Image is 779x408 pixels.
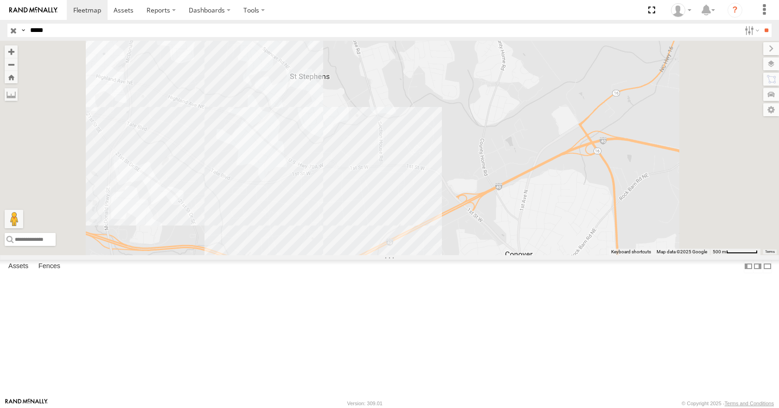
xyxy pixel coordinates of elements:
label: Assets [4,260,33,273]
label: Search Query [19,24,27,37]
img: rand-logo.svg [9,7,57,13]
label: Fences [34,260,65,273]
a: Visit our Website [5,399,48,408]
span: 500 m [713,249,726,254]
div: Version: 309.01 [347,401,383,406]
a: Terms and Conditions [725,401,774,406]
button: Zoom in [5,45,18,58]
button: Map Scale: 500 m per 64 pixels [710,249,760,255]
label: Hide Summary Table [763,260,772,273]
label: Measure [5,88,18,101]
a: Terms (opens in new tab) [765,250,775,253]
button: Zoom out [5,58,18,71]
i: ? [728,3,742,18]
label: Dock Summary Table to the Right [753,260,762,273]
label: Map Settings [763,103,779,116]
button: Keyboard shortcuts [611,249,651,255]
button: Drag Pegman onto the map to open Street View [5,210,23,228]
div: Summer Walker [668,3,695,17]
button: Zoom Home [5,71,18,83]
label: Dock Summary Table to the Left [744,260,753,273]
label: Search Filter Options [741,24,761,37]
span: Map data ©2025 Google [657,249,707,254]
div: © Copyright 2025 - [682,401,774,406]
